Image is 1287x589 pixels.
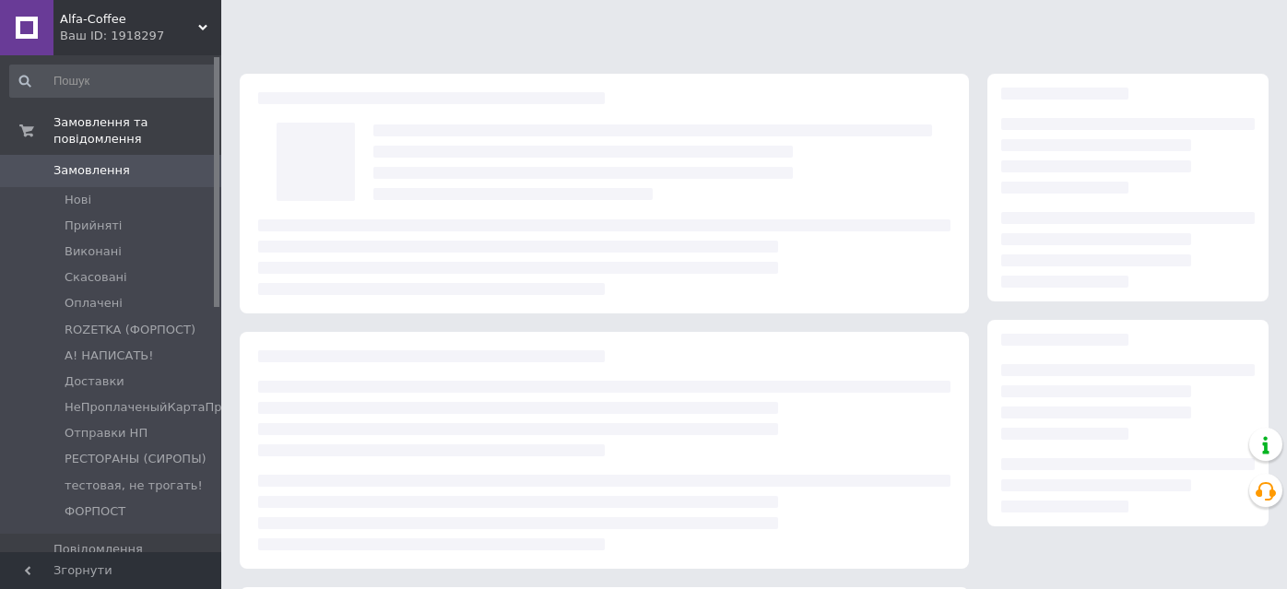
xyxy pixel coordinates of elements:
span: Alfa-Coffee [60,11,198,28]
span: Нові [65,192,91,208]
span: ROZETKA (ФОРПОСТ) [65,322,195,338]
span: Замовлення [53,162,130,179]
span: А! НАПИСАТЬ! [65,348,153,364]
span: Скасовані [65,269,127,286]
span: Виконані [65,243,122,260]
div: Ваш ID: 1918297 [60,28,221,44]
span: Повідомлення [53,541,143,558]
span: тестовая, не трогать! [65,477,203,494]
span: ФОРПОСТ [65,503,125,520]
span: НеПроплаченыйКартаПриват [65,399,251,416]
input: Пошук [9,65,218,98]
span: Доставки [65,373,124,390]
span: Отправки НП [65,425,148,442]
span: РЕСТОРАНЫ (СИРОПЫ) [65,451,207,467]
span: Замовлення та повідомлення [53,114,221,147]
span: Оплачені [65,295,123,312]
span: Прийняті [65,218,122,234]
